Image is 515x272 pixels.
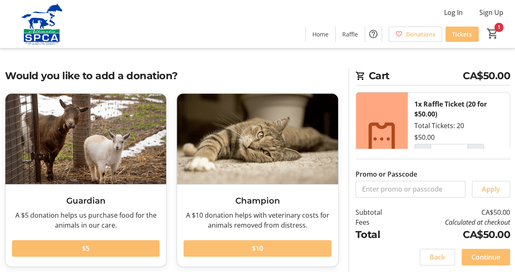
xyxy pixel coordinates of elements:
img: Guardian [5,94,166,184]
button: Decrement by one [415,144,430,160]
img: Champion [177,94,338,184]
span: Log In [444,7,463,17]
a: Tickets [445,27,479,42]
a: Raffle [336,27,365,42]
span: Back [430,252,445,262]
button: Apply [472,181,510,197]
div: Total Tickets: 20 [408,92,510,185]
h3: Champion [184,194,331,207]
img: Alberta SPCA's Logo [5,3,79,45]
span: Apply [482,184,500,194]
span: $5 [82,243,89,253]
h3: Guardian [12,194,160,207]
input: Enter promo or passcode [355,181,465,197]
span: Donations [406,30,435,39]
td: Calculated at checkout [400,217,510,227]
button: Increment by one [468,144,484,160]
div: A $10 donation helps with veterinary costs for animals removed from distress. [184,210,331,230]
span: Continue [471,252,500,262]
div: A $5 donation helps us purchase food for the animals in our care. [12,210,160,230]
button: Help [365,26,382,42]
button: Continue [462,249,510,265]
span: CA$50.00 [463,68,510,83]
div: $50.00 [414,132,435,142]
td: CA$50.00 [400,207,510,217]
span: Home [312,30,329,39]
a: Donations [389,27,442,42]
td: Total [355,227,400,242]
td: CA$50.00 [400,227,510,242]
button: Cart [485,26,500,41]
h2: Cart [355,68,510,85]
button: $10 [184,240,331,257]
h2: Would you like to add a donation? [5,68,338,83]
span: Raffle [342,30,358,39]
button: Log In [438,6,469,19]
label: Promo or Passcode [355,169,417,179]
button: Back [420,249,455,265]
button: Sign Up [473,6,510,19]
span: Sign Up [479,7,503,17]
div: 1x Raffle Ticket (20 for $50.00) [414,99,503,119]
td: Subtotal [355,207,400,217]
span: Tickets [452,30,472,39]
button: $5 [12,240,160,257]
a: Home [306,27,335,42]
input: Raffle Ticket (20 for $50.00) Quantity [430,144,468,160]
span: $10 [252,243,263,253]
td: Fees [355,217,400,227]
